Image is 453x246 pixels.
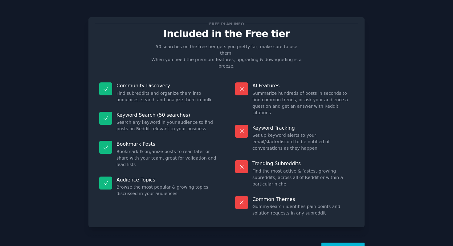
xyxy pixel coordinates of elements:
[116,148,218,168] dd: Bookmark & organize posts to read later or share with your team, great for validation and lead lists
[252,203,354,216] dd: GummySearch identifies pain points and solution requests in any subreddit
[116,90,218,103] dd: Find subreddits and organize them into audiences, search and analyze them in bulk
[252,90,354,116] dd: Summarize hundreds of posts in seconds to find common trends, or ask your audience a question and...
[116,119,218,132] dd: Search any keyword in your audience to find posts on Reddit relevant to your business
[252,125,354,131] p: Keyword Tracking
[116,184,218,197] dd: Browse the most popular & growing topics discussed in your audiences
[252,196,354,202] p: Common Themes
[252,160,354,167] p: Trending Subreddits
[116,177,218,183] p: Audience Topics
[149,44,304,69] p: 50 searches on the free tier gets you pretty far, make sure to use them! When you need the premiu...
[252,168,354,187] dd: Find the most active & fastest-growing subreddits, across all of Reddit or within a particular niche
[116,141,218,147] p: Bookmark Posts
[208,21,245,27] span: Free plan info
[95,28,358,39] p: Included in the Free tier
[252,82,354,89] p: AI Features
[116,82,218,89] p: Community Discovery
[252,132,354,152] dd: Set up keyword alerts to your email/slack/discord to be notified of conversations as they happen
[116,112,218,118] p: Keyword Search (50 searches)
